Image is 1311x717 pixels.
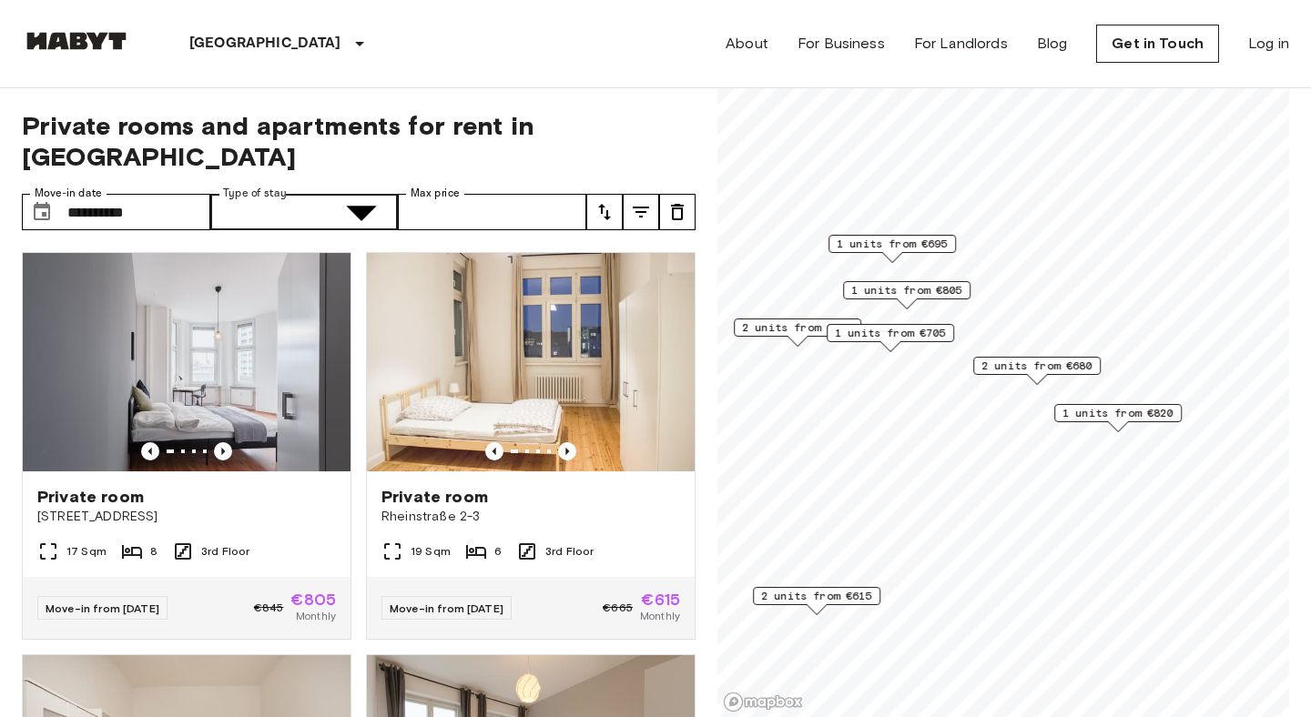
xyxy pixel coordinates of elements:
span: 2 units from €710 [742,319,853,336]
button: Previous image [558,442,576,460]
span: Rheinstraße 2-3 [381,508,680,526]
span: €805 [290,591,336,608]
span: 19 Sqm [411,543,451,560]
div: Map marker [973,357,1101,385]
div: Map marker [827,324,954,352]
a: About [726,33,768,55]
span: 2 units from €615 [761,588,872,604]
a: For Landlords [914,33,1008,55]
span: 6 [494,543,502,560]
span: Private rooms and apartments for rent in [GEOGRAPHIC_DATA] [22,110,696,172]
span: [STREET_ADDRESS] [37,508,336,526]
a: For Business [798,33,885,55]
a: Get in Touch [1096,25,1219,63]
span: Private room [381,486,488,508]
span: Private room [37,486,144,508]
img: Habyt [22,32,131,50]
a: Mapbox logo [723,692,803,712]
img: Marketing picture of unit DE-01-090-02M [367,253,695,471]
span: 1 units from €820 [1062,405,1174,421]
div: Map marker [828,235,956,263]
span: 17 Sqm [66,543,107,560]
span: Move-in from [DATE] [390,601,503,615]
a: Log in [1248,33,1289,55]
span: 3rd Floor [201,543,249,560]
button: Previous image [485,442,503,460]
button: tune [623,194,659,230]
span: 1 units from €695 [837,236,948,252]
span: 8 [150,543,158,560]
button: tune [659,194,696,230]
span: €615 [641,591,680,608]
img: Marketing picture of unit DE-01-047-05H [23,253,351,471]
button: Previous image [141,442,159,460]
div: Map marker [734,318,861,347]
a: Blog [1037,33,1068,55]
span: 3rd Floor [545,543,594,560]
button: Choose date, selected date is 14 Oct 2025 [24,194,60,230]
label: Type of stay [223,186,287,201]
div: Map marker [843,281,971,309]
span: Move-in from [DATE] [46,601,159,615]
button: Previous image [214,442,232,460]
p: [GEOGRAPHIC_DATA] [189,33,341,55]
span: €845 [254,600,284,616]
div: Map marker [753,587,880,615]
span: Monthly [640,608,680,624]
label: Max price [411,186,460,201]
span: 1 units from €705 [835,325,946,341]
span: Monthly [296,608,336,624]
button: tune [586,194,623,230]
div: Map marker [1054,404,1182,432]
span: 1 units from €805 [851,282,962,298]
span: €665 [603,600,633,616]
span: 2 units from €680 [981,358,1092,374]
label: Move-in date [35,186,102,201]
